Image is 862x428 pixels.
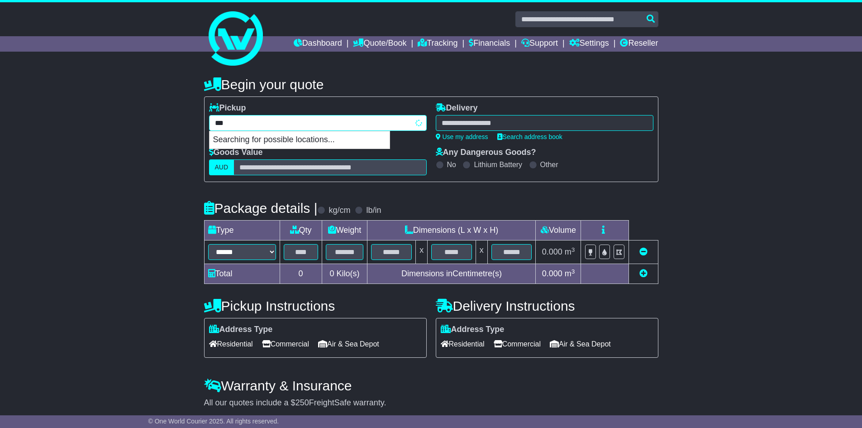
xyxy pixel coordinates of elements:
[204,298,427,313] h4: Pickup Instructions
[209,115,427,131] typeahead: Please provide city
[447,160,456,169] label: No
[322,221,367,240] td: Weight
[571,268,575,275] sup: 3
[209,159,234,175] label: AUD
[204,201,318,216] h4: Package details |
[542,269,562,278] span: 0.000
[204,221,280,240] td: Type
[476,240,487,264] td: x
[436,298,658,313] h4: Delivery Instructions
[521,36,558,52] a: Support
[469,36,510,52] a: Financials
[565,247,575,256] span: m
[295,398,309,407] span: 250
[209,325,273,335] label: Address Type
[366,206,381,216] label: lb/in
[280,264,322,284] td: 0
[204,398,658,408] div: All our quotes include a $ FreightSafe warranty.
[148,418,279,425] span: © One World Courier 2025. All rights reserved.
[536,221,581,240] td: Volume
[436,148,536,158] label: Any Dangerous Goods?
[329,269,334,278] span: 0
[620,36,658,52] a: Reseller
[353,36,406,52] a: Quote/Book
[204,77,658,92] h4: Begin your quote
[494,337,541,351] span: Commercial
[262,337,309,351] span: Commercial
[280,221,322,240] td: Qty
[210,131,390,149] p: Searching for possible locations...
[441,325,505,335] label: Address Type
[416,240,428,264] td: x
[204,378,658,393] h4: Warranty & Insurance
[436,133,488,140] a: Use my address
[367,264,536,284] td: Dimensions in Centimetre(s)
[565,269,575,278] span: m
[474,160,522,169] label: Lithium Battery
[550,337,611,351] span: Air & Sea Depot
[329,206,350,216] label: kg/cm
[639,269,648,278] a: Add new item
[418,36,457,52] a: Tracking
[204,264,280,284] td: Total
[294,36,342,52] a: Dashboard
[367,221,536,240] td: Dimensions (L x W x H)
[441,337,485,351] span: Residential
[542,247,562,256] span: 0.000
[540,160,558,169] label: Other
[209,337,253,351] span: Residential
[569,36,609,52] a: Settings
[436,103,478,113] label: Delivery
[209,148,263,158] label: Goods Value
[639,247,648,256] a: Remove this item
[571,246,575,253] sup: 3
[209,103,246,113] label: Pickup
[322,264,367,284] td: Kilo(s)
[318,337,379,351] span: Air & Sea Depot
[497,133,562,140] a: Search address book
